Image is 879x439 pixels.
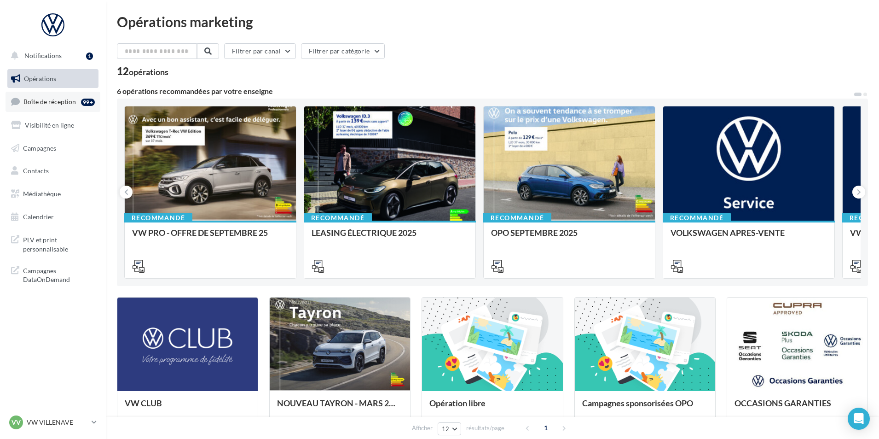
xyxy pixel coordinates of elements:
div: Domaine [47,54,71,60]
span: résultats/page [466,424,504,433]
button: Filtrer par catégorie [301,43,385,59]
div: opérations [129,68,168,76]
span: Boîte de réception [23,98,76,105]
a: Contacts [6,161,100,181]
a: Médiathèque [6,184,100,204]
div: LEASING ÉLECTRIQUE 2025 [312,228,468,246]
a: PLV et print personnalisable [6,230,100,257]
span: Afficher [412,424,433,433]
span: Visibilité en ligne [25,121,74,129]
a: Calendrier [6,207,100,227]
a: Campagnes [6,139,100,158]
span: PLV et print personnalisable [23,234,95,253]
div: OPO SEPTEMBRE 2025 [491,228,648,246]
div: 1 [86,53,93,60]
a: Opérations [6,69,100,88]
span: Calendrier [23,213,54,221]
div: Mots-clés [115,54,141,60]
div: VW PRO - OFFRE DE SEPTEMBRE 25 [132,228,289,246]
span: Notifications [24,52,62,59]
span: VV [12,418,21,427]
button: 12 [438,422,461,435]
div: VW CLUB [125,398,250,417]
div: Opérations marketing [117,15,868,29]
div: OCCASIONS GARANTIES [734,398,860,417]
div: 12 [117,66,168,76]
img: tab_domain_overview_orange.svg [37,53,45,61]
div: 6 opérations recommandées par votre enseigne [117,88,853,95]
div: VOLKSWAGEN APRES-VENTE [671,228,827,246]
p: VW VILLENAVE [27,418,88,427]
a: Visibilité en ligne [6,116,100,135]
div: Recommandé [663,213,731,223]
div: Opération libre [429,398,555,417]
span: Contacts [23,167,49,175]
div: Recommandé [483,213,551,223]
div: Open Intercom Messenger [848,408,870,430]
img: website_grey.svg [15,24,22,31]
span: 12 [442,425,450,433]
span: Médiathèque [23,190,61,198]
div: Recommandé [124,213,192,223]
span: 1 [538,421,553,435]
span: Campagnes [23,144,56,152]
img: logo_orange.svg [15,15,22,22]
div: v 4.0.25 [26,15,45,22]
span: Opérations [24,75,56,82]
a: Boîte de réception99+ [6,92,100,111]
a: Campagnes DataOnDemand [6,261,100,288]
span: Campagnes DataOnDemand [23,264,95,284]
div: Campagnes sponsorisées OPO [582,398,708,417]
div: 99+ [81,99,95,106]
a: VV VW VILLENAVE [7,414,98,431]
div: Domaine: [DOMAIN_NAME] [24,24,104,31]
button: Notifications 1 [6,46,97,65]
button: Filtrer par canal [224,43,296,59]
img: tab_keywords_by_traffic_grey.svg [104,53,112,61]
div: Recommandé [304,213,372,223]
div: NOUVEAU TAYRON - MARS 2025 [277,398,403,417]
